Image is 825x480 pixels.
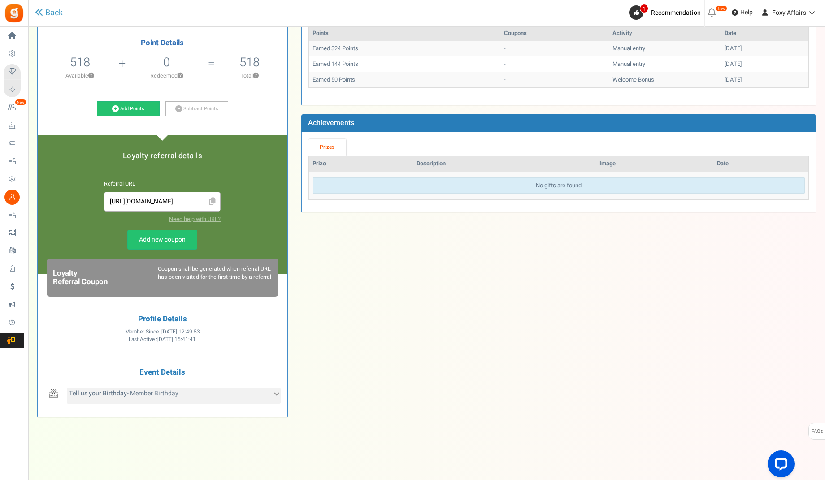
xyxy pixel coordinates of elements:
[308,117,354,128] b: Achievements
[104,181,221,187] h6: Referral URL
[157,336,196,343] span: [DATE] 15:41:41
[239,56,260,69] h5: 518
[309,156,413,172] th: Prize
[629,5,704,20] a: 1 Recommendation
[309,56,500,72] td: Earned 144 Points
[161,328,200,336] span: [DATE] 12:49:53
[253,73,259,79] button: ?
[205,194,220,210] span: Click to Copy
[738,8,753,17] span: Help
[500,56,609,72] td: -
[612,60,645,68] span: Manual entry
[47,152,278,160] h5: Loyalty referral details
[772,8,806,17] span: Foxy Affairs
[42,72,118,80] p: Available
[609,26,721,41] th: Activity
[127,72,207,80] p: Redeemed
[725,76,805,84] div: [DATE]
[152,265,272,290] div: Coupon shall be generated when referral URL has been visited for the first time by a referral
[163,56,170,69] h5: 0
[609,72,721,88] td: Welcome Bonus
[500,26,609,41] th: Coupons
[725,44,805,53] div: [DATE]
[612,44,645,52] span: Manual entry
[70,53,90,71] span: 518
[129,336,196,343] span: Last Active :
[35,7,63,19] a: Back
[178,73,183,79] button: ?
[127,230,197,250] a: Add new coupon
[725,60,805,69] div: [DATE]
[69,389,178,398] span: - Member Birthday
[721,26,808,41] th: Date
[716,5,727,12] em: New
[500,41,609,56] td: -
[53,269,152,286] h6: Loyalty Referral Coupon
[728,5,756,20] a: Help
[15,99,26,105] em: New
[169,215,221,223] a: Need help with URL?
[309,72,500,88] td: Earned 50 Points
[308,139,346,156] a: Prizes
[216,72,283,80] p: Total
[811,423,823,440] span: FAQs
[313,177,805,194] div: No gifts are found
[125,328,200,336] span: Member Since :
[44,368,281,377] h4: Event Details
[69,389,127,398] b: Tell us your Birthday
[4,3,24,23] img: Gratisfaction
[640,4,648,13] span: 1
[500,72,609,88] td: -
[38,39,287,47] h4: Point Details
[88,73,94,79] button: ?
[413,156,596,172] th: Description
[165,101,228,117] a: Subtract Points
[596,156,713,172] th: Image
[97,101,160,117] a: Add Points
[4,100,24,115] a: New
[651,8,701,17] span: Recommendation
[44,315,281,324] h4: Profile Details
[309,26,500,41] th: Points
[713,156,808,172] th: Date
[309,41,500,56] td: Earned 324 Points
